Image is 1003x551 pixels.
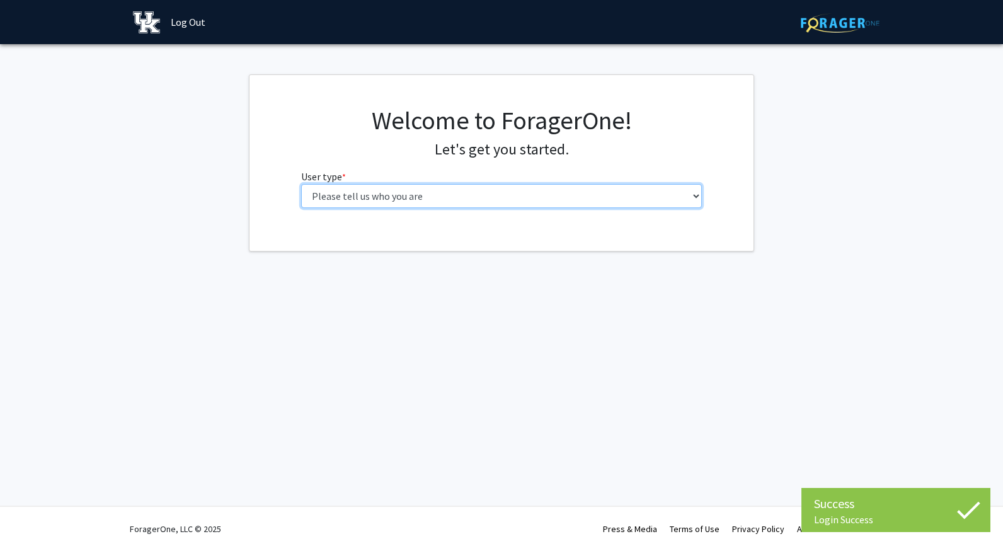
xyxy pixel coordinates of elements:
[814,513,978,526] div: Login Success
[797,523,820,535] a: About
[732,523,784,535] a: Privacy Policy
[130,507,221,551] div: ForagerOne, LLC © 2025
[603,523,657,535] a: Press & Media
[301,169,346,184] label: User type
[814,494,978,513] div: Success
[301,141,702,159] h4: Let's get you started.
[670,523,719,535] a: Terms of Use
[801,13,880,33] img: ForagerOne Logo
[133,11,160,33] img: University of Kentucky Logo
[301,105,702,136] h1: Welcome to ForagerOne!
